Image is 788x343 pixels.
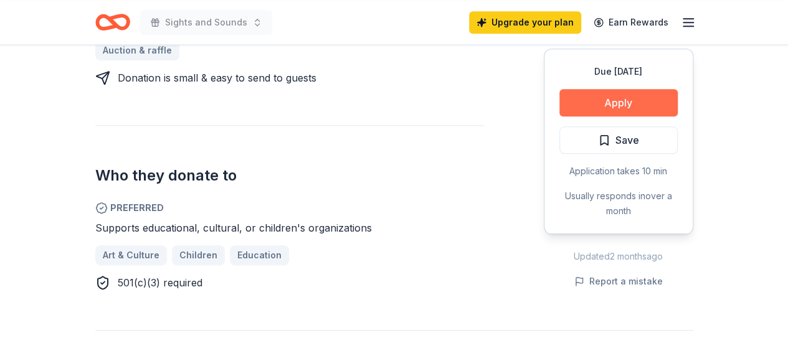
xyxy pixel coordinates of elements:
a: Earn Rewards [586,11,676,34]
span: 501(c)(3) required [118,276,202,289]
button: Sights and Sounds [140,10,272,35]
div: Application takes 10 min [559,164,678,179]
a: Education [230,245,289,265]
h2: Who they donate to [95,166,484,186]
a: Art & Culture [95,245,167,265]
a: Upgrade your plan [469,11,581,34]
a: Home [95,7,130,37]
button: Apply [559,89,678,116]
div: Updated 2 months ago [544,249,693,264]
span: Sights and Sounds [165,15,247,30]
div: Donation is small & easy to send to guests [118,70,316,85]
button: Report a mistake [574,274,663,289]
span: Art & Culture [103,248,159,263]
span: Education [237,248,282,263]
button: Save [559,126,678,154]
div: Due [DATE] [559,64,678,79]
span: Save [615,132,639,148]
a: Children [172,245,225,265]
span: Children [179,248,217,263]
span: Preferred [95,200,484,215]
div: Usually responds in over a month [559,189,678,218]
a: Auction & raffle [95,40,179,60]
span: Supports educational, cultural, or children's organizations [95,222,372,234]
